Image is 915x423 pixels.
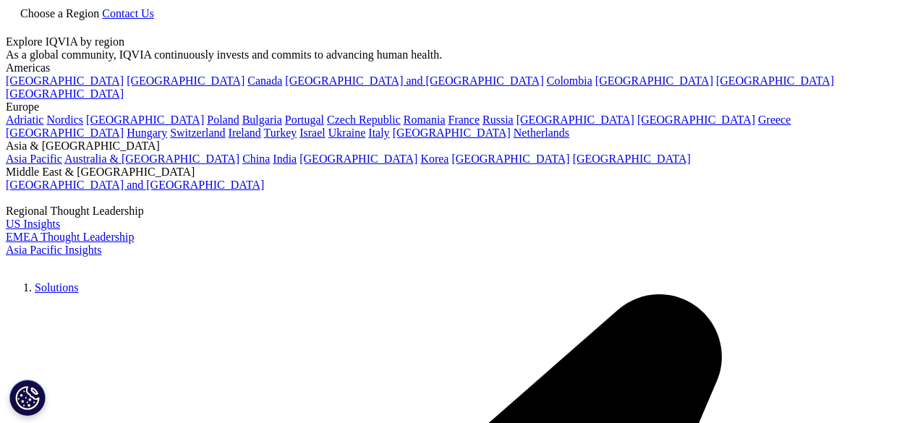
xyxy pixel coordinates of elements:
[547,74,592,87] a: Colombia
[6,74,124,87] a: [GEOGRAPHIC_DATA]
[393,127,511,139] a: [GEOGRAPHIC_DATA]
[6,114,43,126] a: Adriatic
[451,153,569,165] a: [GEOGRAPHIC_DATA]
[6,127,124,139] a: [GEOGRAPHIC_DATA]
[514,127,569,139] a: Netherlands
[404,114,446,126] a: Romania
[368,127,389,139] a: Italy
[229,127,261,139] a: Ireland
[6,244,101,256] a: Asia Pacific Insights
[6,179,264,191] a: [GEOGRAPHIC_DATA] and [GEOGRAPHIC_DATA]
[6,48,909,61] div: As a global community, IQVIA continuously invests and commits to advancing human health.
[242,114,282,126] a: Bulgaria
[758,114,791,126] a: Greece
[516,114,634,126] a: [GEOGRAPHIC_DATA]
[328,127,366,139] a: Ukraine
[448,114,480,126] a: France
[285,114,324,126] a: Portugal
[637,114,755,126] a: [GEOGRAPHIC_DATA]
[6,87,124,100] a: [GEOGRAPHIC_DATA]
[86,114,204,126] a: [GEOGRAPHIC_DATA]
[482,114,514,126] a: Russia
[573,153,691,165] a: [GEOGRAPHIC_DATA]
[264,127,297,139] a: Turkey
[9,380,46,416] button: Cookies Settings
[6,231,134,243] a: EMEA Thought Leadership
[6,140,909,153] div: Asia & [GEOGRAPHIC_DATA]
[420,153,448,165] a: Korea
[127,127,167,139] a: Hungary
[595,74,713,87] a: [GEOGRAPHIC_DATA]
[299,127,325,139] a: Israel
[6,101,909,114] div: Europe
[327,114,401,126] a: Czech Republic
[127,74,244,87] a: [GEOGRAPHIC_DATA]
[6,61,909,74] div: Americas
[6,35,909,48] div: Explore IQVIA by region
[247,74,282,87] a: Canada
[102,7,154,20] a: Contact Us
[6,166,909,179] div: Middle East & [GEOGRAPHIC_DATA]
[35,281,78,294] a: Solutions
[285,74,543,87] a: [GEOGRAPHIC_DATA] and [GEOGRAPHIC_DATA]
[6,153,62,165] a: Asia Pacific
[273,153,297,165] a: India
[242,153,270,165] a: China
[170,127,225,139] a: Switzerland
[64,153,239,165] a: Australia & [GEOGRAPHIC_DATA]
[20,7,99,20] span: Choose a Region
[6,218,60,230] a: US Insights
[299,153,417,165] a: [GEOGRAPHIC_DATA]
[716,74,834,87] a: [GEOGRAPHIC_DATA]
[6,205,909,218] div: Regional Thought Leadership
[46,114,83,126] a: Nordics
[207,114,239,126] a: Poland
